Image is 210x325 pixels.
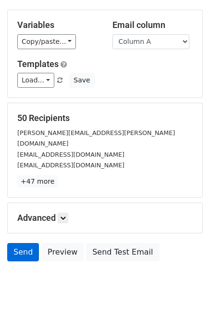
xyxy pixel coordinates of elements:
[17,73,54,88] a: Load...
[17,59,59,69] a: Templates
[17,129,175,148] small: [PERSON_NAME][EMAIL_ADDRESS][PERSON_NAME][DOMAIN_NAME]
[17,213,193,223] h5: Advanced
[17,34,76,49] a: Copy/paste...
[17,162,124,169] small: [EMAIL_ADDRESS][DOMAIN_NAME]
[17,20,98,30] h5: Variables
[17,176,58,188] a: +47 more
[17,113,193,123] h5: 50 Recipients
[162,279,210,325] iframe: Chat Widget
[86,243,159,261] a: Send Test Email
[112,20,193,30] h5: Email column
[17,151,124,158] small: [EMAIL_ADDRESS][DOMAIN_NAME]
[69,73,94,88] button: Save
[41,243,84,261] a: Preview
[7,243,39,261] a: Send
